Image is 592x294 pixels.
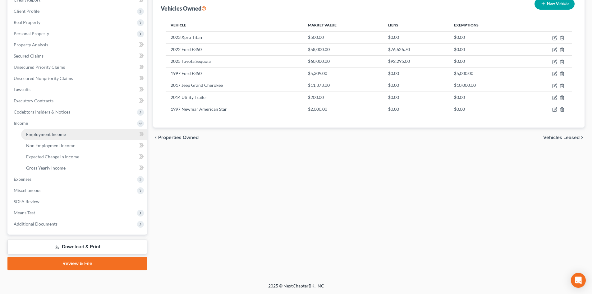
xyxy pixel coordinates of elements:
[26,143,75,148] span: Non Employment Income
[383,67,449,79] td: $0.00
[14,199,39,204] span: SOFA Review
[383,19,449,31] th: Liens
[119,283,473,294] div: 2025 © NextChapterBK, INC
[303,19,383,31] th: Market Value
[14,31,49,36] span: Personal Property
[449,19,521,31] th: Exemptions
[14,8,39,14] span: Client Profile
[14,76,73,81] span: Unsecured Nonpriority Claims
[26,154,79,159] span: Expected Change in Income
[14,109,70,114] span: Codebtors Insiders & Notices
[543,135,585,140] button: Vehicles Leased chevron_right
[9,39,147,50] a: Property Analysis
[303,79,383,91] td: $11,373.00
[9,196,147,207] a: SOFA Review
[26,132,66,137] span: Employment Income
[21,140,147,151] a: Non Employment Income
[14,188,41,193] span: Miscellaneous
[14,42,48,47] span: Property Analysis
[449,103,521,115] td: $0.00
[383,31,449,43] td: $0.00
[14,221,57,226] span: Additional Documents
[383,79,449,91] td: $0.00
[449,44,521,55] td: $0.00
[580,135,585,140] i: chevron_right
[166,79,303,91] td: 2017 Jeep Grand Cherokee
[166,31,303,43] td: 2023 Xpro Titan
[153,135,199,140] button: chevron_left Properties Owned
[14,210,35,215] span: Means Test
[449,79,521,91] td: $10,000.00
[14,120,28,126] span: Income
[166,91,303,103] td: 2014 Utility Trailer
[14,53,44,58] span: Secured Claims
[166,44,303,55] td: 2022 Ford F350
[14,98,53,103] span: Executory Contracts
[7,257,147,270] a: Review & File
[9,73,147,84] a: Unsecured Nonpriority Claims
[9,84,147,95] a: Lawsuits
[21,162,147,174] a: Gross Yearly Income
[161,5,206,12] div: Vehicles Owned
[383,91,449,103] td: $0.00
[14,64,65,70] span: Unsecured Priority Claims
[449,31,521,43] td: $0.00
[158,135,199,140] span: Properties Owned
[21,151,147,162] a: Expected Change in Income
[7,240,147,254] a: Download & Print
[383,44,449,55] td: $76,626.70
[449,67,521,79] td: $5,000.00
[166,19,303,31] th: Vehicle
[14,87,30,92] span: Lawsuits
[26,165,66,170] span: Gross Yearly Income
[166,103,303,115] td: 1997 Newmar American Star
[303,31,383,43] td: $500.00
[571,273,586,288] div: Open Intercom Messenger
[9,62,147,73] a: Unsecured Priority Claims
[449,55,521,67] td: $0.00
[383,55,449,67] td: $92,295.00
[14,176,31,182] span: Expenses
[14,20,40,25] span: Real Property
[449,91,521,103] td: $0.00
[303,44,383,55] td: $58,000.00
[383,103,449,115] td: $0.00
[9,50,147,62] a: Secured Claims
[303,91,383,103] td: $200.00
[166,67,303,79] td: 1997 Ford F350
[166,55,303,67] td: 2025 Toyota Sequoia
[543,135,580,140] span: Vehicles Leased
[9,95,147,106] a: Executory Contracts
[303,103,383,115] td: $2,000.00
[303,67,383,79] td: $5,309.00
[153,135,158,140] i: chevron_left
[303,55,383,67] td: $60,000.00
[21,129,147,140] a: Employment Income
